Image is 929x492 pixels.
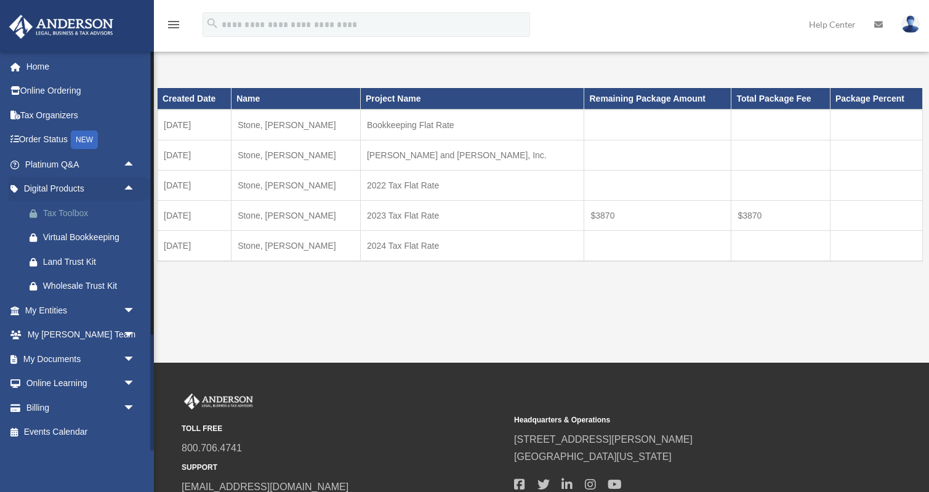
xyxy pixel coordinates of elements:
a: My Entitiesarrow_drop_down [9,298,154,323]
small: Headquarters & Operations [514,414,838,427]
a: menu [166,22,181,32]
a: Digital Productsarrow_drop_up [9,177,154,201]
th: Project Name [360,88,584,109]
a: Online Learningarrow_drop_down [9,371,154,396]
i: search [206,17,219,30]
a: Platinum Q&Aarrow_drop_up [9,152,154,177]
a: Tax Toolbox [17,201,154,225]
th: Remaining Package Amount [584,88,731,109]
td: Stone, [PERSON_NAME] [231,170,361,200]
img: Anderson Advisors Platinum Portal [182,393,255,409]
small: SUPPORT [182,461,505,474]
span: arrow_drop_down [123,323,148,348]
div: NEW [71,131,98,149]
a: Virtual Bookkeeping [17,225,154,250]
td: 2022 Tax Flat Rate [360,170,584,200]
td: [DATE] [158,140,231,170]
td: [DATE] [158,200,231,230]
div: Tax Toolbox [43,206,139,221]
a: Land Trust Kit [17,249,154,274]
a: Home [9,54,154,79]
a: [GEOGRAPHIC_DATA][US_STATE] [514,451,672,462]
td: [DATE] [158,110,231,140]
a: Billingarrow_drop_down [9,395,154,420]
span: arrow_drop_down [123,371,148,397]
span: arrow_drop_up [123,152,148,177]
small: TOLL FREE [182,422,505,435]
span: arrow_drop_up [123,177,148,202]
a: Order StatusNEW [9,127,154,153]
a: Wholesale Trust Kit [17,274,154,299]
td: $3870 [731,200,830,230]
i: menu [166,17,181,32]
td: Stone, [PERSON_NAME] [231,110,361,140]
a: 800.706.4741 [182,443,242,453]
td: 2024 Tax Flat Rate [360,230,584,261]
th: Total Package Fee [731,88,830,109]
span: arrow_drop_down [123,298,148,323]
td: [DATE] [158,230,231,261]
div: Wholesale Trust Kit [43,278,139,294]
img: Anderson Advisors Platinum Portal [6,15,117,39]
td: [DATE] [158,170,231,200]
div: Virtual Bookkeeping [43,230,139,245]
a: Events Calendar [9,420,154,445]
a: My Documentsarrow_drop_down [9,347,154,371]
th: Package Percent [830,88,922,109]
a: My [PERSON_NAME] Teamarrow_drop_down [9,323,154,347]
th: Created Date [158,88,231,109]
td: Bookkeeping Flat Rate [360,110,584,140]
a: Tax Organizers [9,103,154,127]
td: Stone, [PERSON_NAME] [231,140,361,170]
span: arrow_drop_down [123,395,148,421]
td: [PERSON_NAME] and [PERSON_NAME], Inc. [360,140,584,170]
img: User Pic [901,15,920,33]
td: 2023 Tax Flat Rate [360,200,584,230]
td: Stone, [PERSON_NAME] [231,230,361,261]
div: Land Trust Kit [43,254,139,270]
span: arrow_drop_down [123,347,148,372]
td: $3870 [584,200,731,230]
a: [STREET_ADDRESS][PERSON_NAME] [514,434,693,445]
th: Name [231,88,361,109]
td: Stone, [PERSON_NAME] [231,200,361,230]
a: Online Ordering [9,79,154,103]
a: [EMAIL_ADDRESS][DOMAIN_NAME] [182,482,348,492]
